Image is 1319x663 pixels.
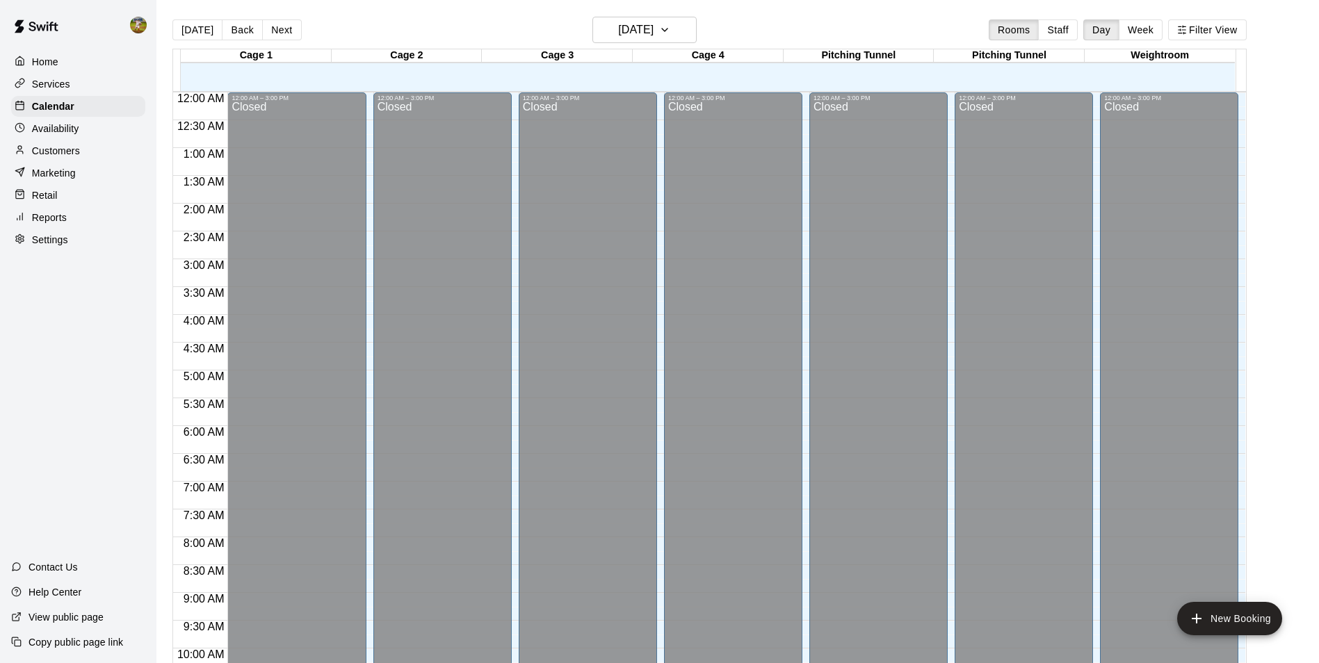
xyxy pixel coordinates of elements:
div: Cage 3 [482,49,633,63]
p: Home [32,55,58,69]
div: Cage 1 [181,49,332,63]
div: Cage 2 [332,49,483,63]
span: 9:00 AM [180,593,228,605]
p: Help Center [29,585,81,599]
button: Back [222,19,263,40]
span: 5:00 AM [180,370,228,382]
p: View public page [29,610,104,624]
span: 6:30 AM [180,454,228,466]
div: 12:00 AM – 3:00 PM [378,95,508,101]
a: Availability [11,118,145,139]
a: Reports [11,207,145,228]
span: 12:00 AM [174,92,228,104]
div: Pitching Tunnel [934,49,1085,63]
button: [DATE] [592,17,697,43]
span: 7:00 AM [180,482,228,493]
a: Customers [11,140,145,161]
span: 12:30 AM [174,120,228,132]
div: 12:00 AM – 3:00 PM [523,95,653,101]
a: Calendar [11,96,145,117]
div: 12:00 AM – 3:00 PM [232,95,362,101]
div: 12:00 AM – 3:00 PM [1104,95,1234,101]
div: Jhonny Montoya [127,11,156,39]
a: Marketing [11,163,145,183]
span: 4:00 AM [180,315,228,327]
div: 12:00 AM – 3:00 PM [668,95,798,101]
button: add [1177,602,1282,635]
button: [DATE] [172,19,222,40]
div: Pitching Tunnel [784,49,934,63]
span: 2:30 AM [180,231,228,243]
span: 5:30 AM [180,398,228,410]
p: Reports [32,211,67,224]
a: Retail [11,185,145,206]
p: Settings [32,233,68,247]
div: Cage 4 [633,49,784,63]
button: Week [1119,19,1163,40]
span: 8:00 AM [180,537,228,549]
p: Availability [32,122,79,136]
span: 3:30 AM [180,287,228,299]
div: 12:00 AM – 3:00 PM [959,95,1089,101]
p: Contact Us [29,560,78,574]
button: Day [1083,19,1119,40]
span: 6:00 AM [180,426,228,438]
span: 10:00 AM [174,648,228,660]
span: 2:00 AM [180,204,228,215]
span: 1:00 AM [180,148,228,160]
button: Next [262,19,301,40]
p: Customers [32,144,80,158]
a: Settings [11,229,145,250]
button: Filter View [1168,19,1246,40]
span: 8:30 AM [180,565,228,577]
div: 12:00 AM – 3:00 PM [814,95,944,101]
span: 3:00 AM [180,259,228,271]
span: 1:30 AM [180,176,228,188]
img: Jhonny Montoya [130,17,147,33]
p: Services [32,77,70,91]
span: 9:30 AM [180,621,228,632]
button: Staff [1038,19,1078,40]
p: Retail [32,188,58,202]
button: Rooms [989,19,1039,40]
div: Weightroom [1085,49,1236,63]
span: 7:30 AM [180,509,228,521]
a: Home [11,51,145,72]
p: Marketing [32,166,76,180]
a: Services [11,74,145,95]
p: Copy public page link [29,635,123,649]
span: 4:30 AM [180,343,228,354]
h6: [DATE] [618,20,654,40]
p: Calendar [32,99,74,113]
